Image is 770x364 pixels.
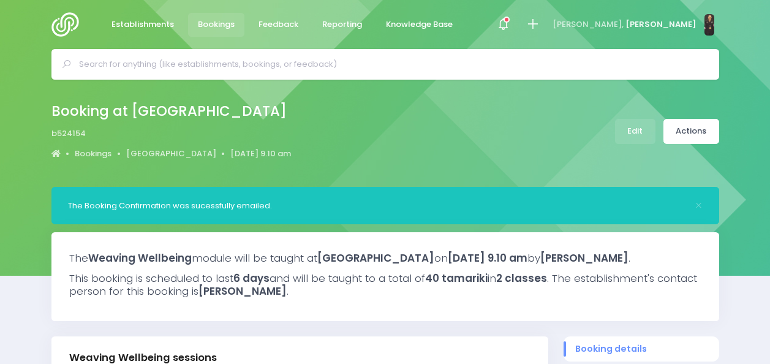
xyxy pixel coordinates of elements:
strong: [DATE] 9.10 am [448,251,527,265]
strong: 2 classes [496,271,547,286]
a: Establishments [102,13,184,37]
img: N [704,14,714,36]
span: Feedback [259,18,298,31]
a: Bookings [75,148,111,160]
img: Logo [51,12,86,37]
span: Booking details [575,343,707,355]
strong: [GEOGRAPHIC_DATA] [317,251,434,265]
a: Reporting [312,13,372,37]
span: [PERSON_NAME] [625,18,696,31]
strong: Weaving Wellbeing [88,251,192,265]
button: Close [695,202,703,210]
a: [GEOGRAPHIC_DATA] [126,148,216,160]
a: [DATE] 9.10 am [230,148,291,160]
span: Establishments [111,18,174,31]
input: Search for anything (like establishments, bookings, or feedback) [79,55,702,74]
span: Bookings [198,18,235,31]
h3: Weaving Wellbeing sessions [69,352,217,364]
a: Bookings [188,13,245,37]
h3: This booking is scheduled to last and will be taught to a total of in . The establishment's conta... [69,272,701,297]
a: Booking details [564,336,719,362]
a: Actions [663,119,719,144]
strong: [PERSON_NAME] [198,284,287,298]
h3: The module will be taught at on by . [69,252,701,264]
strong: [PERSON_NAME] [540,251,628,265]
strong: 6 days [233,271,270,286]
span: Knowledge Base [386,18,453,31]
a: Edit [615,119,655,144]
span: [PERSON_NAME], [553,18,624,31]
a: Feedback [249,13,309,37]
span: b524154 [51,127,86,140]
a: Knowledge Base [376,13,463,37]
div: The Booking Confirmation was sucessfully emailed. [68,200,687,212]
strong: 40 tamariki [425,271,488,286]
span: Reporting [322,18,362,31]
h2: Booking at [GEOGRAPHIC_DATA] [51,103,287,119]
